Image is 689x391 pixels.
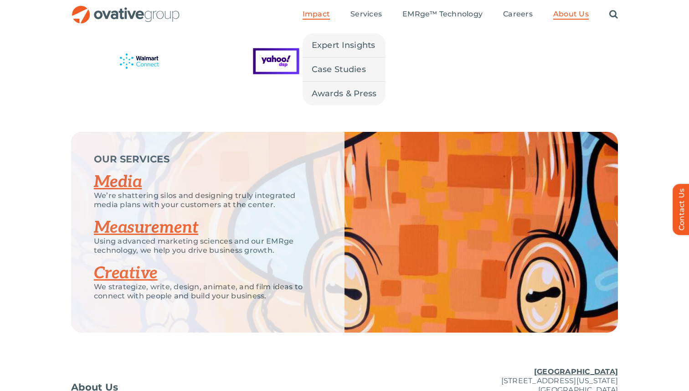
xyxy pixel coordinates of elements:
[312,63,366,76] span: Case Studies
[303,10,330,20] a: Impact
[402,10,483,19] span: EMRge™ Technology
[534,367,618,376] u: [GEOGRAPHIC_DATA]
[114,36,165,86] img: Walmart Connect
[94,282,322,301] p: We strategize, write, design, animate, and film ideas to connect with people and build your busin...
[303,10,330,19] span: Impact
[94,172,142,192] a: Media
[402,10,483,20] a: EMRge™ Technology
[303,57,386,81] a: Case Studies
[553,10,589,20] a: About Us
[71,5,180,13] a: OG_Full_horizontal_RGB
[94,155,322,164] p: OUR SERVICES
[303,82,386,105] a: Awards & Press
[251,36,301,86] img: Yahoo DSP
[350,10,382,20] a: Services
[94,263,158,283] a: Creative
[94,218,198,238] a: Measurement
[312,87,377,100] span: Awards & Press
[350,10,382,19] span: Services
[94,191,322,209] p: We’re shattering silos and designing truly integrated media plans with your customers at the center.
[503,10,533,20] a: Careers
[303,33,386,57] a: Expert Insights
[503,10,533,19] span: Careers
[553,10,589,19] span: About Us
[312,39,375,52] span: Expert Insights
[94,237,322,255] p: Using advanced marketing sciences and our EMRge technology, we help you drive business growth.
[609,10,618,20] a: Search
